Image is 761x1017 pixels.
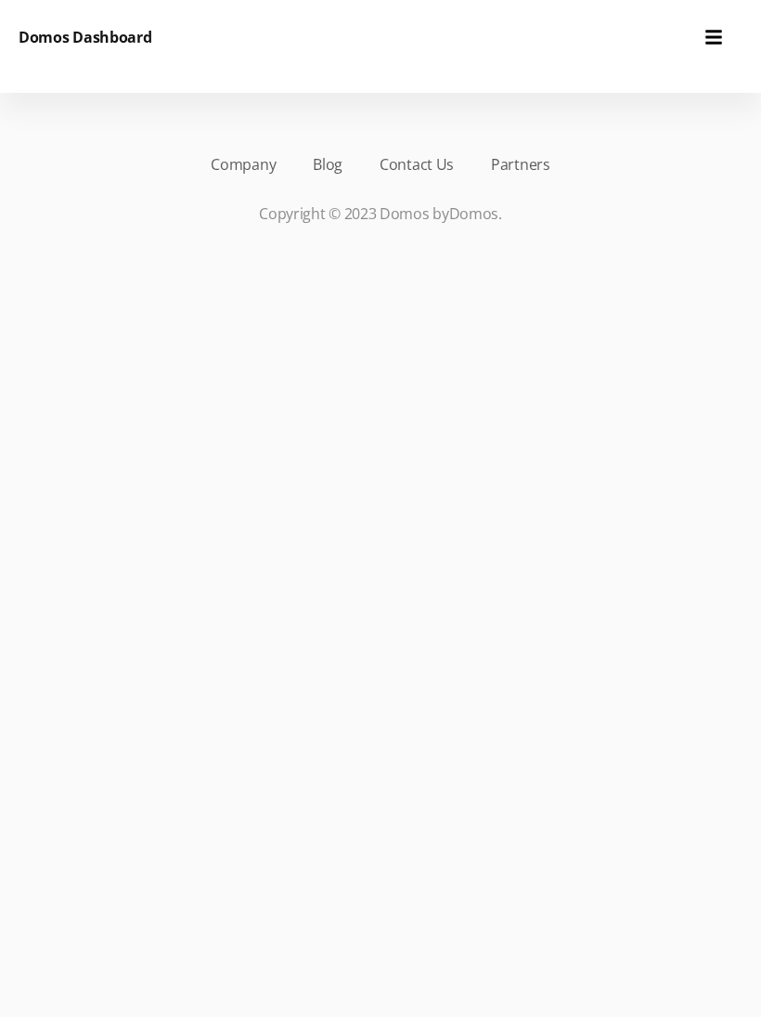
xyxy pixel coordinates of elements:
[449,203,499,224] a: Domos
[19,26,152,48] h6: Domos Dashboard
[313,153,342,176] a: Blog
[211,153,276,176] a: Company
[491,153,550,176] a: Partners
[380,153,454,176] a: Contact Us
[46,202,715,225] p: Copyright © 2023 Domos by .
